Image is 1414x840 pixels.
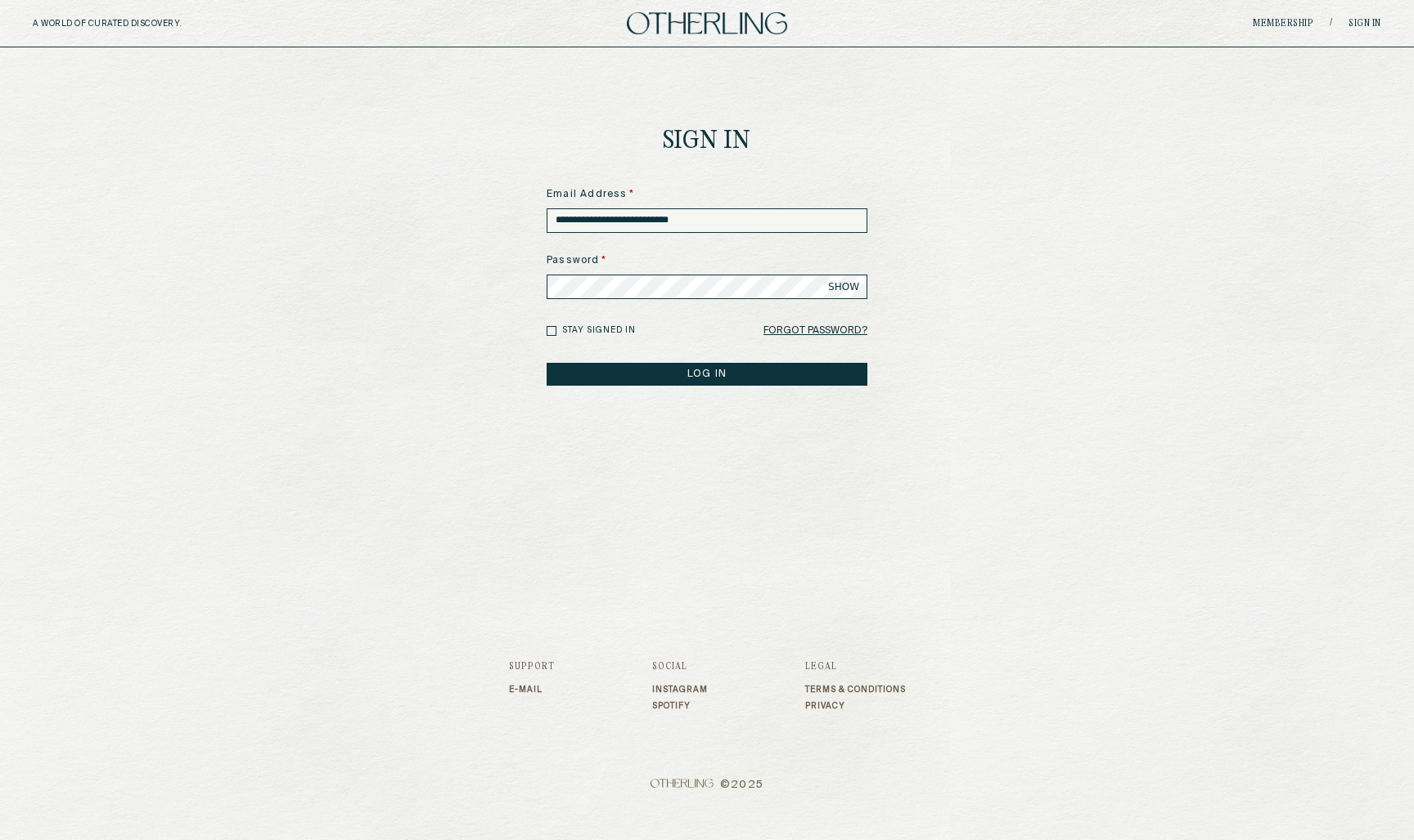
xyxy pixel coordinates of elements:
a: Sign in [1349,19,1381,29]
h1: Sign In [663,129,751,154]
a: Spotify [652,701,708,711]
a: E-mail [509,685,555,695]
a: Membership [1253,19,1313,29]
label: Password [547,253,867,268]
h3: Social [652,662,708,672]
a: Terms & Conditions [805,685,906,695]
label: Email Address [547,187,867,202]
img: logo [627,12,787,34]
a: Forgot Password? [763,319,867,342]
a: Privacy [805,701,906,711]
span: / [1330,17,1332,29]
button: LOG IN [547,363,867,386]
a: Instagram [652,685,708,695]
label: Stay signed in [562,324,636,337]
h5: A WORLD OF CURATED DISCOVERY. [33,19,253,29]
h3: Legal [805,662,906,672]
span: SHOW [828,280,859,293]
span: © 2025 [509,779,906,792]
h3: Support [509,662,555,672]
